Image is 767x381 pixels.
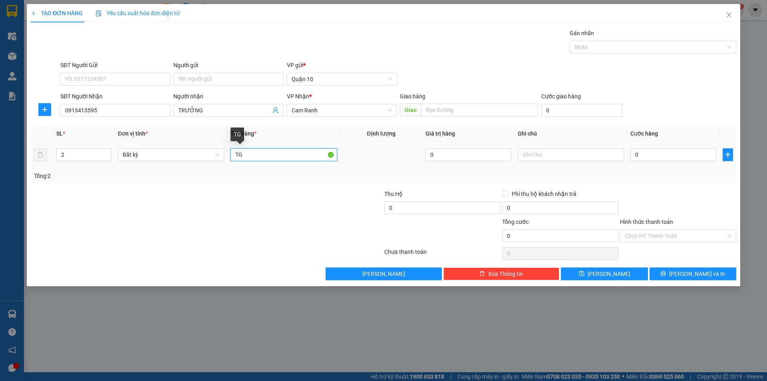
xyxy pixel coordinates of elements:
[118,130,148,137] span: Đơn vị tính
[669,269,725,278] span: [PERSON_NAME] và In
[49,12,79,49] b: Gửi khách hàng
[579,271,584,277] span: save
[367,130,395,137] span: Định lượng
[650,267,736,280] button: printer[PERSON_NAME] và In
[34,148,47,161] button: delete
[502,219,529,225] span: Tổng cước
[509,190,580,198] span: Phí thu hộ khách nhận trả
[561,267,648,280] button: save[PERSON_NAME]
[479,271,485,277] span: delete
[60,92,170,101] div: SĐT Người Nhận
[541,104,623,117] input: Cước giao hàng
[31,10,83,16] span: TẠO ĐƠN HÀNG
[38,103,51,116] button: plus
[443,267,560,280] button: deleteXóa Thông tin
[588,269,630,278] span: [PERSON_NAME]
[230,148,337,161] input: VD: Bàn, Ghế
[326,267,442,280] button: [PERSON_NAME]
[272,107,279,114] span: user-add
[400,104,421,116] span: Giao
[34,172,296,180] div: Tổng: 2
[488,269,523,278] span: Xóa Thông tin
[173,61,283,70] div: Người gửi
[67,30,110,37] b: [DOMAIN_NAME]
[123,149,219,161] span: Bất kỳ
[425,148,511,161] input: 0
[10,52,41,103] b: Hòa [GEOGRAPHIC_DATA]
[541,93,581,100] label: Cước giao hàng
[620,219,673,225] label: Hình thức thanh toán
[287,61,397,70] div: VP gửi
[421,104,538,116] input: Dọc đường
[292,104,392,116] span: Cam Ranh
[39,106,51,113] span: plus
[515,126,627,142] th: Ghi chú
[31,10,36,16] span: plus
[362,269,405,278] span: [PERSON_NAME]
[400,93,425,100] span: Giao hàng
[230,128,244,141] div: TG
[56,130,63,137] span: SL
[660,271,666,277] span: printer
[95,10,180,16] span: Yêu cầu xuất hóa đơn điện tử
[60,61,170,70] div: SĐT Người Gửi
[718,4,740,26] button: Close
[173,92,283,101] div: Người nhận
[723,152,733,158] span: plus
[726,12,732,18] span: close
[87,10,106,29] img: logo.jpg
[383,247,501,261] div: Chưa thanh toán
[384,191,403,197] span: Thu Hộ
[67,38,110,48] li: (c) 2017
[570,30,594,36] label: Gán nhãn
[287,93,309,100] span: VP Nhận
[723,148,733,161] button: plus
[95,10,102,17] img: icon
[518,148,624,161] input: Ghi Chú
[425,130,455,137] span: Giá trị hàng
[630,130,658,137] span: Cước hàng
[292,73,392,85] span: Quận 10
